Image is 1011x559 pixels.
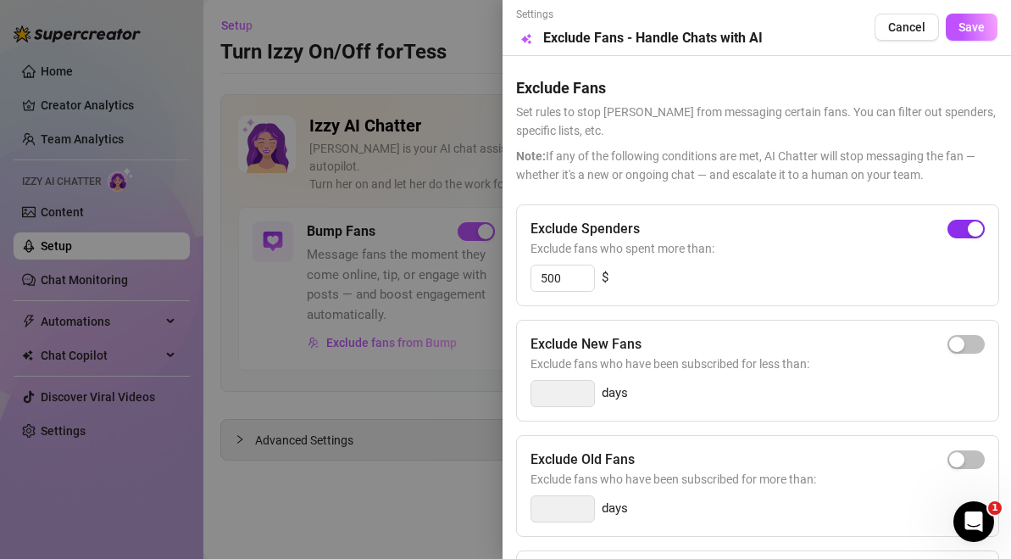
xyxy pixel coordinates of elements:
[516,7,763,23] span: Settings
[602,499,628,519] span: days
[530,239,985,258] span: Exclude fans who spent more than:
[958,20,985,34] span: Save
[530,219,640,239] h5: Exclude Spenders
[888,20,925,34] span: Cancel
[530,470,985,489] span: Exclude fans who have been subscribed for more than:
[516,103,997,140] span: Set rules to stop [PERSON_NAME] from messaging certain fans. You can filter out spenders, specifi...
[516,76,997,99] h5: Exclude Fans
[988,501,1002,515] span: 1
[953,501,994,542] iframe: Intercom live chat
[530,334,642,355] h5: Exclude New Fans
[516,149,546,163] span: Note:
[946,14,997,41] button: Save
[875,14,939,41] button: Cancel
[543,28,763,48] h5: Exclude Fans - Handle Chats with AI
[602,268,608,288] span: $
[602,383,628,404] span: days
[516,147,997,184] span: If any of the following conditions are met, AI Chatter will stop messaging the fan — whether it's...
[530,355,985,373] span: Exclude fans who have been subscribed for less than:
[530,450,635,470] h5: Exclude Old Fans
